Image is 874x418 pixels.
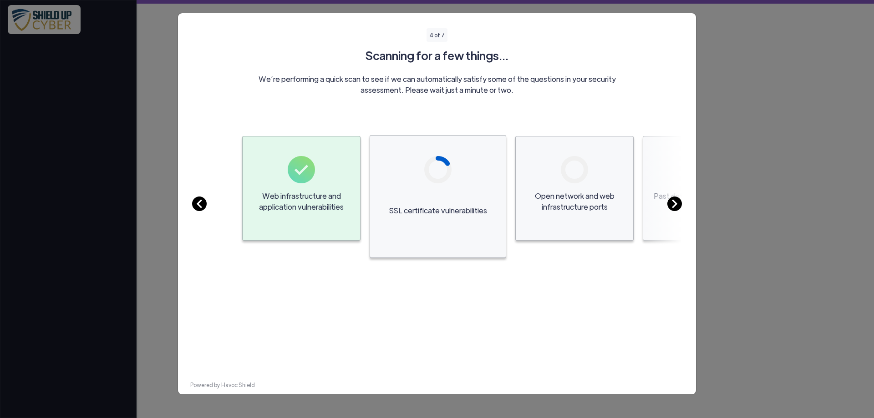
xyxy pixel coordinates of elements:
p: 4 of 7 [427,28,447,42]
p: Open network and web infrastructure ports [523,191,626,212]
p: Web infrastructure and application vulnerabilities [250,191,353,212]
img: dropdown-arrow.svg [667,196,682,211]
iframe: Chat Widget [722,320,874,418]
img: dropdown-arrow.svg [192,196,207,211]
div: Powered by Havoc Shield [185,375,689,394]
p: Past data breaches and dark web mentions [650,191,753,212]
p: SSL certificate vulnerabilities [377,205,498,216]
img: check-mark.svg [288,156,315,183]
h3: Scanning for a few things... [192,47,682,64]
p: We’re performing a quick scan to see if we can automatically satisfy some of the questions in you... [254,74,621,96]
